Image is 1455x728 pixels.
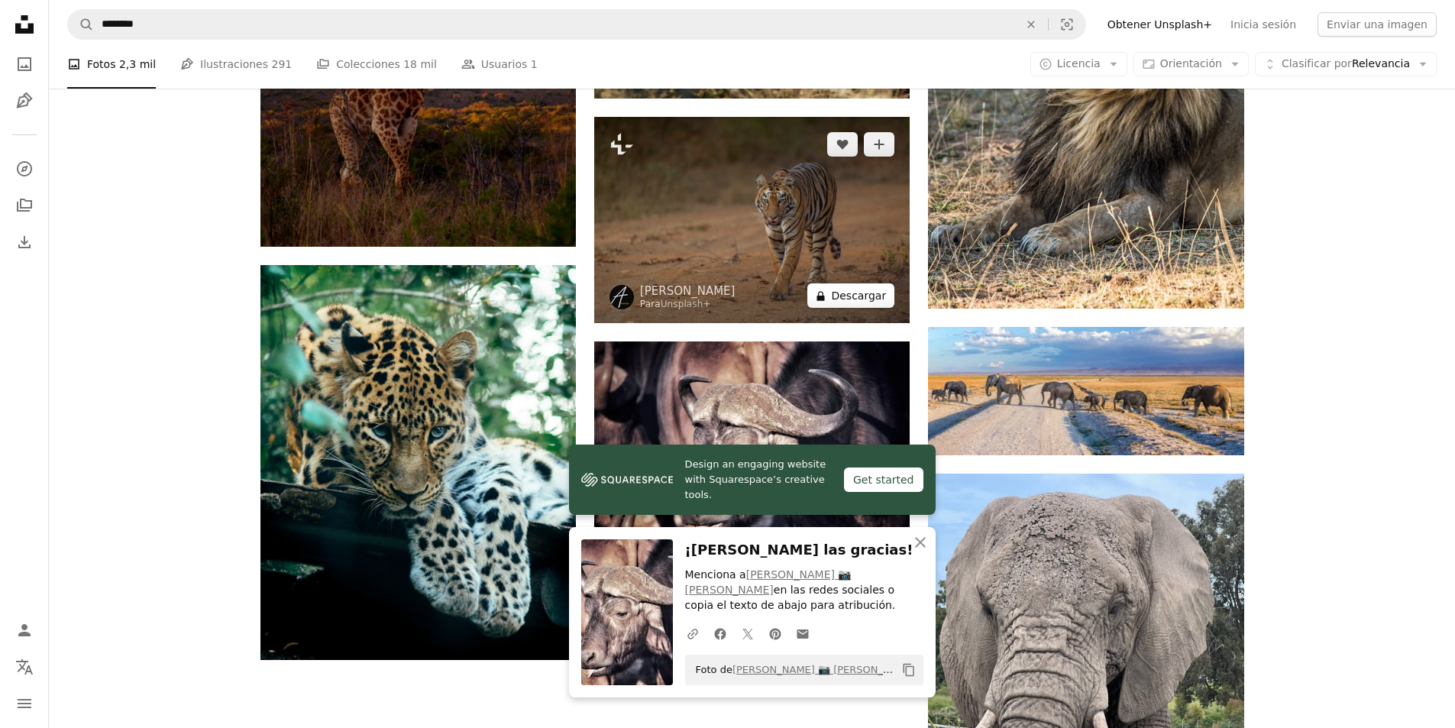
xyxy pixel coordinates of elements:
button: Licencia [1030,52,1127,76]
a: Comparte en Twitter [734,618,761,649]
h3: ¡[PERSON_NAME] las gracias! [685,539,923,561]
a: 4 elefantes caminando por un camino de tierra gris durante el día [928,383,1243,397]
button: Menú [9,688,40,719]
button: Idioma [9,652,40,682]
a: [PERSON_NAME] 📷 [PERSON_NAME] [732,664,916,675]
img: leopardo marrón cerca de los árboles [260,265,576,660]
img: Un primer plano de un toro con cuernos muy largos [594,341,910,552]
img: file-1606177908946-d1eed1cbe4f5image [581,468,673,491]
span: 291 [271,56,292,73]
form: Encuentra imágenes en todo el sitio [67,9,1086,40]
span: Design an engaging website with Squarespace’s creative tools. [685,457,832,503]
button: Borrar [1014,10,1048,39]
button: Orientación [1133,52,1249,76]
a: Comparte por correo electrónico [789,618,816,649]
button: Buscar en Unsplash [68,10,94,39]
a: Colecciones 18 mil [316,40,437,89]
a: Comparte en Pinterest [761,618,789,649]
a: un gran elefante de pie junto a una valla de madera [928,677,1243,691]
a: Iniciar sesión / Registrarse [9,615,40,645]
span: 18 mil [403,56,437,73]
div: Get started [844,468,923,492]
button: Copiar al portapapeles [896,657,922,683]
a: [PERSON_NAME] [640,283,736,299]
button: Enviar una imagen [1318,12,1437,37]
a: Colecciones [9,190,40,221]
a: Unsplash+ [661,299,711,309]
a: Explorar [9,154,40,184]
a: Inicia sesión [1221,12,1305,37]
button: Me gusta [827,132,858,157]
a: Usuarios 1 [461,40,538,89]
a: Design an engaging website with Squarespace’s creative tools.Get started [569,445,936,515]
a: Fotos [9,49,40,79]
img: 4 elefantes caminando por un camino de tierra gris durante el día [928,327,1243,455]
button: Añade a la colección [864,132,894,157]
a: Inicio — Unsplash [9,9,40,43]
span: Clasificar por [1282,57,1352,70]
img: Ve al perfil de Abhijit Sinha [609,285,634,309]
button: Clasificar porRelevancia [1255,52,1437,76]
a: [PERSON_NAME] 📷 [PERSON_NAME] [685,568,852,596]
a: leopardo marrón cerca de los árboles [260,455,576,469]
a: Comparte en Facebook [706,618,734,649]
a: Historial de descargas [9,227,40,257]
button: Búsqueda visual [1049,10,1085,39]
p: Menciona a en las redes sociales o copia el texto de abajo para atribución. [685,568,923,613]
span: 1 [531,56,538,73]
span: Foto de en [688,658,896,682]
a: Obtener Unsplash+ [1098,12,1221,37]
span: Orientación [1160,57,1222,70]
span: Relevancia [1282,57,1410,72]
a: Un tigre caminando por un camino de tierra [594,213,910,227]
img: Un tigre caminando por un camino de tierra [594,117,910,323]
button: Descargar [807,283,894,308]
a: Un primer plano de un toro con cuernos muy largos [594,439,910,453]
span: Licencia [1057,57,1101,70]
a: Ilustraciones 291 [180,40,292,89]
a: Ilustraciones [9,86,40,116]
div: Para [640,299,736,311]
